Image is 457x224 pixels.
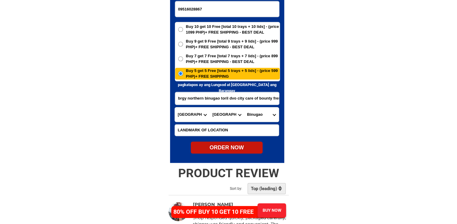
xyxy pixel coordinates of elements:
h2: PRODUCT REVIEW [166,166,292,181]
div: BUY NOW [257,207,286,214]
span: Buy 7 get 7 Free [total 7 trays + 7 lids] - (price 899 PHP)+ FREE SHIPPING - BEST DEAL [186,53,280,65]
input: Input phone_number [175,1,279,17]
span: Buy 5 get 5 Free [total 5 trays + 5 lids] - (price 599 PHP)+ FREE SHIPPING [186,68,280,79]
span: Buy 9 get 9 Free [total 9 trays + 9 lids] - (price 999 PHP)+ FREE SHIPPING - BEST DEAL [186,38,280,50]
input: Input LANDMARKOFLOCATION [175,124,279,136]
input: Input address [175,92,279,105]
select: Select district [209,107,244,122]
span: Buy 10 get 10 Free [total 10 trays + 10 lids] - (price 1099 PHP)+ FREE SHIPPING - BEST DEAL [186,24,280,35]
input: Buy 7 get 7 Free [total 7 trays + 7 lids] - (price 899 PHP)+ FREE SHIPPING - BEST DEAL [178,56,183,61]
input: Buy 10 get 10 Free [total 10 trays + 10 lids] - (price 1099 PHP)+ FREE SHIPPING - BEST DEAL [178,27,183,32]
input: Buy 5 get 5 Free [total 5 trays + 5 lids] - (price 599 PHP)+ FREE SHIPPING [178,71,183,76]
p: [PERSON_NAME] [193,202,267,207]
input: Buy 9 get 9 Free [total 9 trays + 9 lids] - (price 999 PHP)+ FREE SHIPPING - BEST DEAL [178,42,183,46]
h2: Top (leading) [251,186,279,191]
h2: Sort by: [230,186,257,191]
div: ORDER NOW [191,144,263,152]
h4: 80% OFF BUY 10 GET 10 FREE [173,207,260,216]
select: Select commune [244,107,279,122]
select: Select province [175,107,209,122]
